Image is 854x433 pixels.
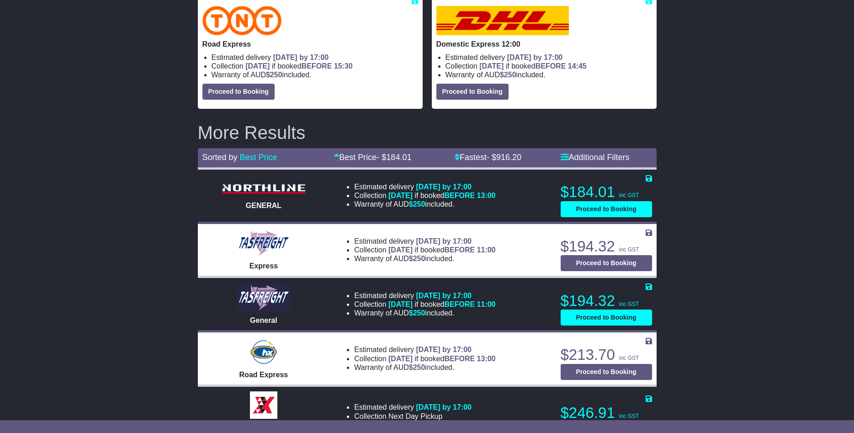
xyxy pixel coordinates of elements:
p: Road Express [202,40,418,48]
a: Fastest- $916.20 [455,153,521,162]
li: Estimated delivery [354,182,495,191]
span: GENERAL [246,202,281,209]
span: [DATE] [388,192,413,199]
img: Tasfreight: Express [238,230,290,257]
span: [DATE] by 17:00 [507,53,563,61]
li: Warranty of AUD included. [354,200,495,208]
li: Warranty of AUD included. [354,363,495,372]
li: Collection [212,62,418,70]
span: if booked [388,300,495,308]
span: General [250,316,277,324]
li: Estimated delivery [354,237,495,246]
span: [DATE] by 17:00 [416,346,472,353]
li: Estimated delivery [354,403,472,412]
li: Collection [354,191,495,200]
li: Warranty of AUD included. [212,70,418,79]
span: 250 [413,255,425,262]
span: [DATE] [479,62,504,70]
span: Sorted by [202,153,238,162]
li: Collection [446,62,652,70]
li: Warranty of AUD included. [446,70,652,79]
span: BEFORE [536,62,566,70]
span: [DATE] [388,300,413,308]
p: Domestic Express 12:00 [436,40,652,48]
button: Proceed to Booking [561,310,652,326]
span: [DATE] [388,355,413,363]
button: Proceed to Booking [561,364,652,380]
li: Collection [354,300,495,309]
span: if booked [245,62,352,70]
span: 11:00 [477,300,496,308]
span: 14:45 [568,62,587,70]
a: Best Price [240,153,277,162]
img: Tasfreight: General [238,284,290,311]
span: $ [266,71,282,79]
span: Express [249,262,278,270]
span: BEFORE [302,62,332,70]
li: Estimated delivery [446,53,652,62]
li: Estimated delivery [212,53,418,62]
span: 13:00 [477,192,496,199]
button: Proceed to Booking [561,201,652,217]
li: Estimated delivery [354,291,495,300]
span: BEFORE [444,192,475,199]
span: $ [409,364,425,371]
span: BEFORE [444,355,475,363]
p: $194.32 [561,237,652,256]
button: Proceed to Booking [202,84,275,100]
span: 250 [504,71,516,79]
span: 250 [413,364,425,371]
span: if booked [388,246,495,254]
span: 11:00 [477,246,496,254]
img: Hunter Express: Road Express [249,338,279,366]
span: $ [500,71,516,79]
span: 184.01 [386,153,411,162]
span: BEFORE [444,300,475,308]
img: Northline Distribution: GENERAL [218,182,309,197]
a: Best Price- $184.01 [334,153,411,162]
span: 250 [413,309,425,317]
img: Border Express: Express Parcel Service [250,391,277,419]
span: inc GST [619,355,639,361]
li: Warranty of AUD included. [354,309,495,317]
li: Estimated delivery [354,345,495,354]
li: Collection [354,354,495,363]
span: if booked [388,355,495,363]
li: Collection [354,412,472,421]
span: [DATE] by 17:00 [416,292,472,299]
img: DHL: Domestic Express 12:00 [436,6,569,35]
span: inc GST [619,413,639,419]
span: - $ [377,153,411,162]
span: if booked [479,62,586,70]
button: Proceed to Booking [436,84,509,100]
button: Proceed to Booking [561,255,652,271]
a: Additional Filters [561,153,630,162]
p: $213.70 [561,346,652,364]
span: Next Day Pickup [388,412,442,420]
span: 15:30 [334,62,353,70]
span: $ [409,309,425,317]
span: - $ [487,153,521,162]
li: Collection [354,246,495,254]
span: [DATE] by 17:00 [416,237,472,245]
span: [DATE] [245,62,270,70]
h2: More Results [198,123,657,143]
span: [DATE] by 17:00 [416,403,472,411]
span: 250 [270,71,282,79]
img: TNT Domestic: Road Express [202,6,282,35]
p: $194.32 [561,292,652,310]
span: inc GST [619,246,639,253]
p: $184.01 [561,183,652,201]
span: inc GST [619,192,639,198]
span: [DATE] [388,246,413,254]
span: $ [409,200,425,208]
span: 250 [413,200,425,208]
span: inc GST [619,301,639,307]
span: [DATE] by 17:00 [273,53,329,61]
span: [DATE] by 17:00 [416,183,472,191]
span: if booked [388,192,495,199]
span: $ [409,255,425,262]
span: 13:00 [477,355,496,363]
span: Road Express [239,371,288,379]
span: 916.20 [496,153,521,162]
